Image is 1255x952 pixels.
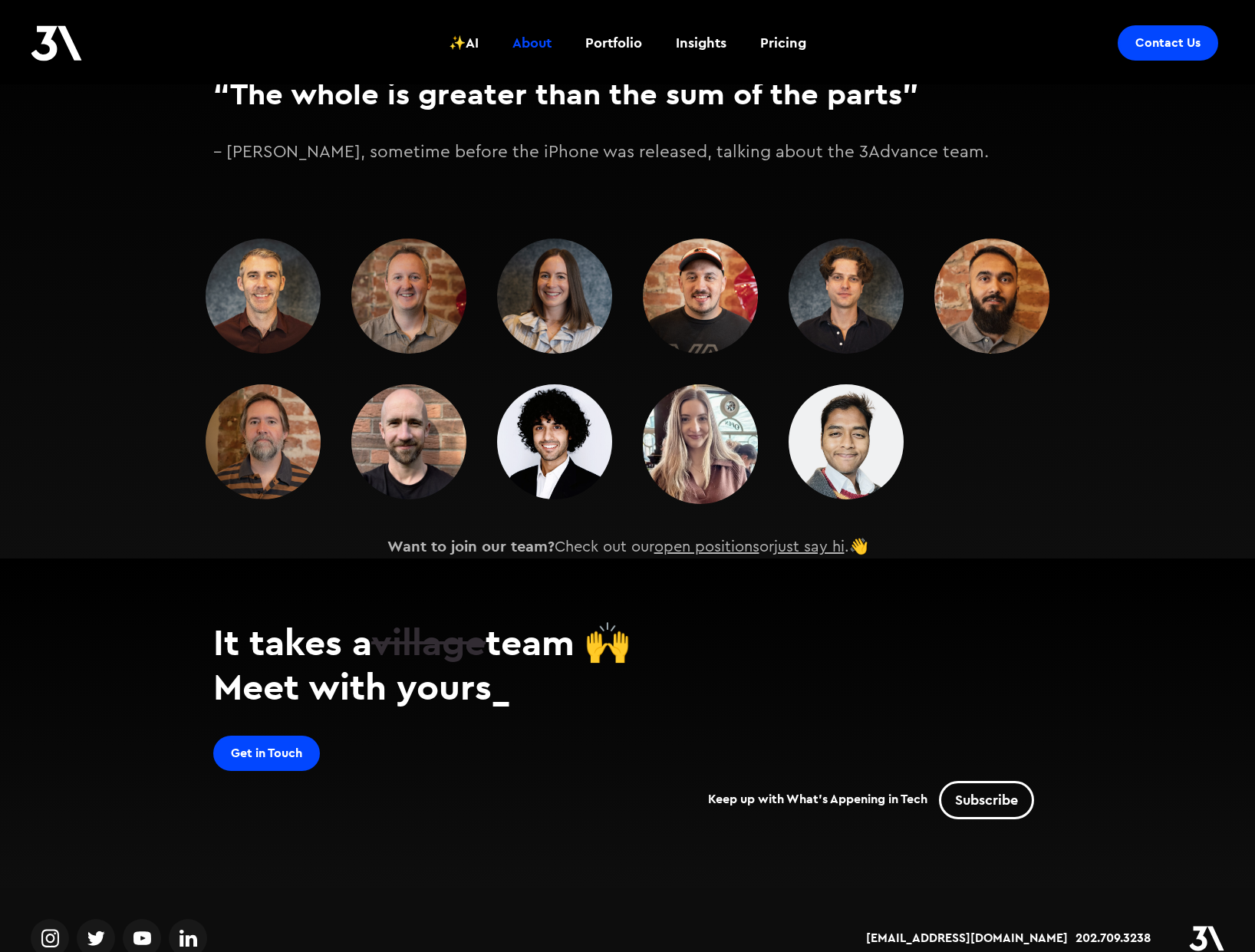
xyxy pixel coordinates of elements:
[751,15,815,71] a: Pricing
[1118,25,1218,61] a: Contact Us
[576,15,651,71] a: Portfolio
[676,33,726,53] div: Insights
[213,140,1042,166] p: – [PERSON_NAME], sometime before the iPhone was released, talking about the 3Advance team.
[774,539,845,555] a: just say hi
[866,931,1068,946] a: [EMAIL_ADDRESS][DOMAIN_NAME]
[213,620,1042,664] h2: It takes a team 🙌
[213,736,320,771] a: Get in Touch
[585,33,642,53] div: Portfolio
[708,781,1042,819] div: Keep up with What's Appening in Tech
[371,618,486,665] span: village
[449,33,479,53] div: ✨AI
[231,746,302,761] div: Get in Touch
[213,664,1042,709] h2: Meet with yours_
[503,15,561,71] a: About
[512,33,552,53] div: About
[939,781,1034,819] a: Subscribe
[1135,35,1201,51] div: Contact Us
[667,15,736,71] a: Insights
[1075,931,1151,946] a: 202.709.3238
[213,75,1042,112] h3: “The whole is greater than the sum of the parts”
[654,539,759,555] a: open positions
[387,536,555,556] strong: Want to join our team?
[760,33,806,53] div: Pricing
[440,15,488,71] a: ✨AI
